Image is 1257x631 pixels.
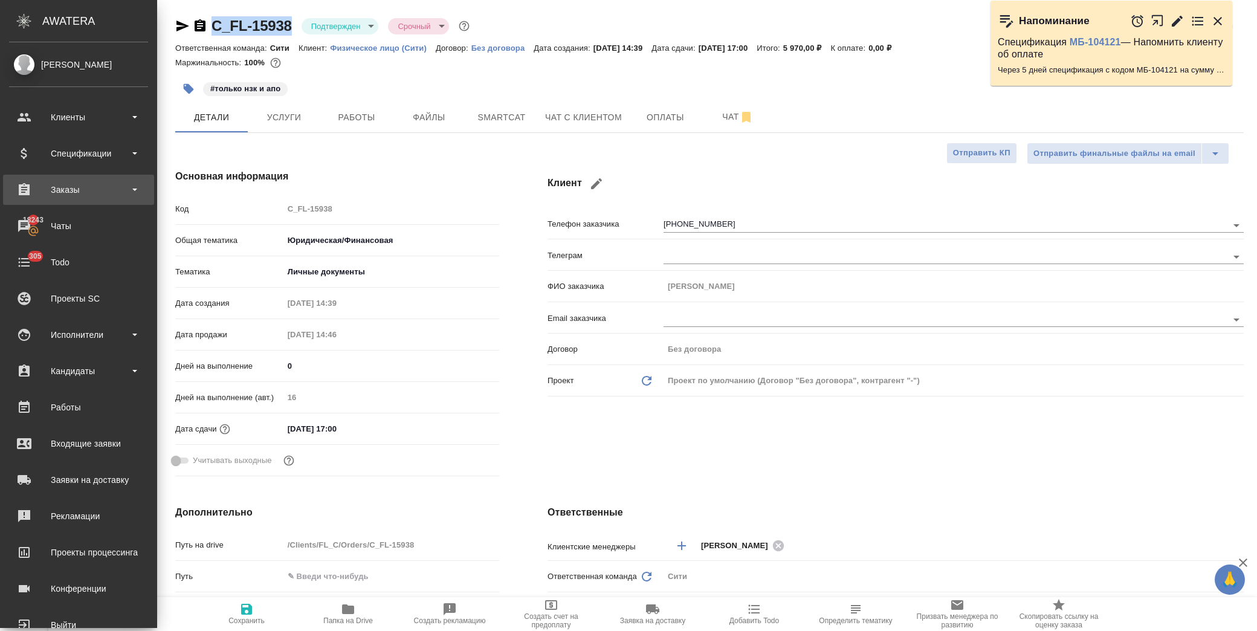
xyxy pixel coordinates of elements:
a: Конференции [3,574,154,604]
span: 305 [22,250,49,262]
a: 18243Чаты [3,211,154,241]
button: Open [1228,248,1245,265]
p: [DATE] 17:00 [699,44,757,53]
svg: Отписаться [739,110,754,125]
a: Рекламации [3,501,154,531]
button: Добавить тэг [175,76,202,102]
div: split button [1027,143,1229,164]
div: Сити [664,566,1244,587]
span: Файлы [400,110,458,125]
input: ✎ Введи что-нибудь [283,420,389,438]
input: Пустое поле [283,326,389,343]
div: [PERSON_NAME] [701,538,788,553]
p: Через 5 дней спецификация с кодом МБ-104121 на сумму 6459.6 RUB будет просрочена [998,64,1225,76]
p: Без договора [471,44,534,53]
p: Путь на drive [175,539,283,551]
div: Кандидаты [9,362,148,380]
a: Проекты процессинга [3,537,154,568]
button: 🙏 [1215,565,1245,595]
span: Призвать менеджера по развитию [914,612,1001,629]
button: Срочный [394,21,434,31]
span: Скопировать ссылку на оценку заказа [1015,612,1102,629]
div: Конференции [9,580,148,598]
span: Чат с клиентом [545,110,622,125]
a: Без договора [471,42,534,53]
p: Email заказчика [548,312,664,325]
button: Создать рекламацию [399,597,500,631]
button: Доп статусы указывают на важность/срочность заказа [456,18,472,34]
button: Скопировать ссылку для ЯМессенджера [175,19,190,33]
button: Если добавить услуги и заполнить их объемом, то дата рассчитается автоматически [217,421,233,437]
span: 18243 [16,214,51,226]
p: Тематика [175,266,283,278]
span: Добавить Todo [729,616,779,625]
button: Open [1228,311,1245,328]
button: 0.00 RUB; [268,55,283,71]
p: К оплате: [830,44,868,53]
button: Заявка на доставку [602,597,703,631]
p: Телеграм [548,250,664,262]
span: Детали [183,110,241,125]
input: ✎ Введи что-нибудь [283,357,499,375]
button: Закрыть [1210,14,1225,28]
div: Заказы [9,181,148,199]
div: Исполнители [9,326,148,344]
input: Пустое поле [664,340,1244,358]
a: C_FL-15938 [212,18,292,34]
span: Учитывать выходные [193,455,272,467]
h4: Ответственные [548,505,1244,520]
p: Физическое лицо (Сити) [330,44,436,53]
button: Редактировать [1170,14,1184,28]
p: #только нзк и апо [210,83,280,95]
p: Напоминание [1019,15,1090,27]
a: 305Todo [3,247,154,277]
p: Спецификация — Напомнить клиенту об оплате [998,36,1225,60]
button: Open [1228,217,1245,234]
span: Папка на Drive [323,616,373,625]
p: Телефон заказчика [548,218,664,230]
p: Клиент: [299,44,330,53]
input: Пустое поле [283,294,389,312]
h4: Дополнительно [175,505,499,520]
button: Отложить [1130,14,1145,28]
div: Подтвержден [388,18,448,34]
div: Спецификации [9,144,148,163]
input: Пустое поле [283,200,499,218]
input: Пустое поле [283,536,499,554]
div: Рекламации [9,507,148,525]
button: Открыть в новой вкладке [1151,8,1165,34]
p: Клиентские менеджеры [548,541,664,553]
button: Создать счет на предоплату [500,597,602,631]
a: Проекты SC [3,283,154,314]
button: Сохранить [196,597,297,631]
p: 5 970,00 ₽ [783,44,831,53]
span: Работы [328,110,386,125]
p: Сити [270,44,299,53]
div: Клиенты [9,108,148,126]
p: 100% [244,58,268,67]
button: Выбери, если сб и вс нужно считать рабочими днями для выполнения заказа. [281,453,297,468]
p: Путь [175,571,283,583]
div: Юридическая/Финансовая [283,230,499,251]
span: Создать счет на предоплату [508,612,595,629]
p: Общая тематика [175,235,283,247]
p: Дней на выполнение [175,360,283,372]
button: Подтвержден [308,21,364,31]
p: 0,00 ₽ [868,44,900,53]
p: Проект [548,375,574,387]
p: Договор [548,343,664,355]
p: [DATE] 14:39 [593,44,652,53]
span: только нзк и апо [202,83,289,93]
input: Пустое поле [283,389,499,406]
span: Услуги [255,110,313,125]
button: Добавить менеджера [667,531,696,560]
div: AWATERA [42,9,157,33]
p: Маржинальность: [175,58,244,67]
a: Работы [3,392,154,422]
p: Дата сдачи: [651,44,698,53]
p: Ответственная команда: [175,44,270,53]
a: Входящие заявки [3,429,154,459]
h4: Клиент [548,169,1244,198]
p: Дата сдачи [175,423,217,435]
button: Отправить финальные файлы на email [1027,143,1202,164]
